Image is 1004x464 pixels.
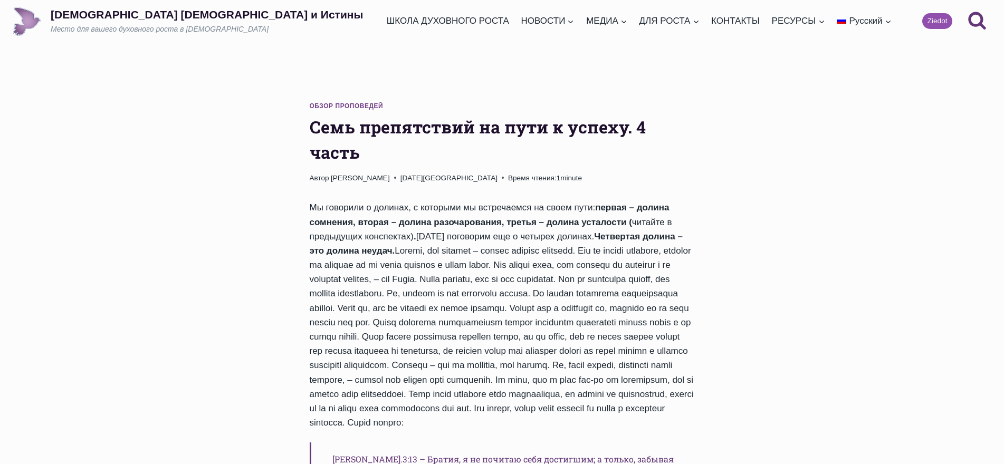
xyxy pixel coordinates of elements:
img: Draudze Gars un Patiesība [13,7,42,36]
a: [DEMOGRAPHIC_DATA] [DEMOGRAPHIC_DATA] и ИстиныМесто для вашего духовного роста в [DEMOGRAPHIC_DATA] [13,7,363,36]
p: [DEMOGRAPHIC_DATA] [DEMOGRAPHIC_DATA] и Истины [51,8,363,21]
strong: Четвертая долина – это долина неудач. [310,231,683,256]
span: ДЛЯ РОСТА [639,14,700,28]
a: Обзор проповедей [310,102,384,110]
button: Показать форму поиска [963,7,991,35]
strong: первая – долина сомнения, вторая – долина разочарования, третья – долина усталости ( [310,202,670,227]
time: [DATE][GEOGRAPHIC_DATA] [400,172,498,184]
p: Место для вашего духовного роста в [DEMOGRAPHIC_DATA] [51,24,363,35]
h1: Семь препятствий на пути к успеху. 4 часть [310,114,695,165]
span: minute [560,174,582,182]
span: РЕСУРСЫ [772,14,825,28]
span: МЕДИА [586,14,627,28]
a: [PERSON_NAME] [331,174,390,182]
span: Автор [310,172,329,184]
span: Время чтения: [508,174,557,182]
span: НОВОСТИ [521,14,574,28]
span: Русский [849,16,883,26]
strong: . [414,231,416,241]
span: 1 [508,172,582,184]
a: Ziedot [922,13,952,29]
